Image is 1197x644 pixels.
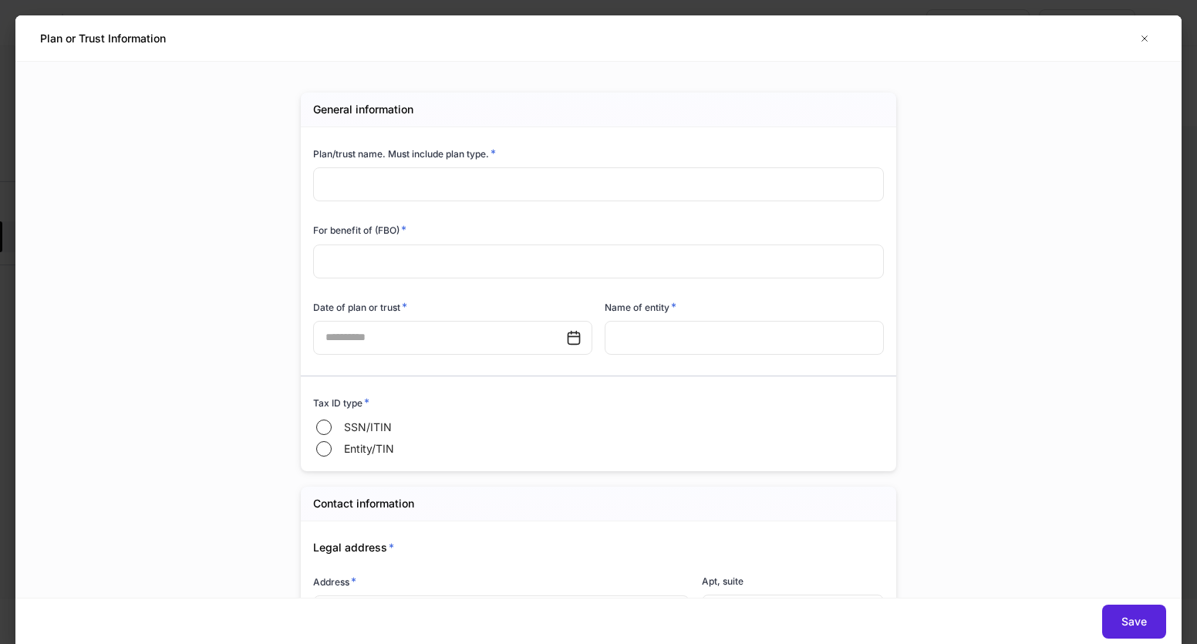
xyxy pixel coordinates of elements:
h5: Contact information [313,496,414,511]
span: Entity/TIN [344,441,394,457]
h6: Apt, suite [702,574,743,588]
h6: Plan/trust name. Must include plan type. [313,146,496,161]
h6: For benefit of (FBO) [313,222,406,238]
button: Save [1102,605,1166,639]
h6: Address [313,574,356,589]
h6: Tax ID type [313,395,369,410]
h6: Date of plan or trust [313,299,407,315]
div: Legal address [301,521,884,555]
h6: Name of entity [605,299,676,315]
h5: General information [313,102,413,117]
div: Save [1121,614,1147,629]
h5: Plan or Trust Information [40,31,166,46]
span: SSN/ITIN [344,420,392,435]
